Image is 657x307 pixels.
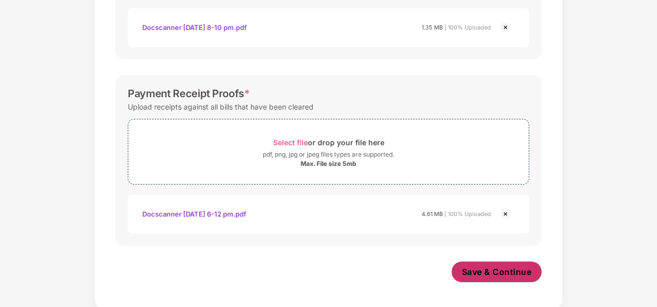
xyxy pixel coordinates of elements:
[263,149,394,160] div: pdf, png, jpg or jpeg files types are supported.
[128,100,313,114] div: Upload receipts against all bills that have been cleared
[142,205,246,223] div: Docscanner [DATE] 6-12 pm.pdf
[301,160,356,168] div: Max. File size 5mb
[422,210,443,218] span: 4.61 MB
[452,262,542,282] button: Save & Continue
[273,135,384,149] div: or drop your file here
[499,21,512,34] img: svg+xml;base64,PHN2ZyBpZD0iQ3Jvc3MtMjR4MjQiIHhtbG5zPSJodHRwOi8vd3d3LnczLm9yZy8yMDAwL3N2ZyIgd2lkdG...
[142,19,247,36] div: Docscanner [DATE] 8-10 pm.pdf
[444,24,491,31] span: | 100% Uploaded
[273,138,308,147] span: Select file
[499,208,512,220] img: svg+xml;base64,PHN2ZyBpZD0iQ3Jvc3MtMjR4MjQiIHhtbG5zPSJodHRwOi8vd3d3LnczLm9yZy8yMDAwL3N2ZyIgd2lkdG...
[128,127,529,176] span: Select fileor drop your file herepdf, png, jpg or jpeg files types are supported.Max. File size 5mb
[422,24,443,31] span: 1.35 MB
[444,210,491,218] span: | 100% Uploaded
[128,87,250,100] div: Payment Receipt Proofs
[462,266,532,278] span: Save & Continue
